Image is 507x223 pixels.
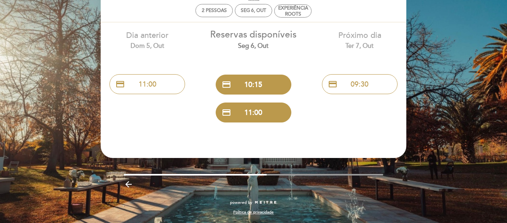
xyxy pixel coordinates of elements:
span: credit_card [222,108,231,117]
i: arrow_backward [124,180,133,189]
span: 2 pessoas [202,8,227,14]
div: Seg 6, out [241,8,266,14]
a: Política de privacidade [233,209,274,215]
div: Ter 7, out [312,41,407,51]
button: credit_card 10:15 [216,75,291,95]
span: credit_card [222,80,231,89]
span: credit_card [328,79,337,89]
img: MEITRE [254,201,277,205]
div: Dia anterior [100,30,195,50]
div: Seg 6, out [207,41,301,51]
span: powered by [230,200,252,205]
button: credit_card 11:00 [109,74,185,94]
div: Dom 5, out [100,41,195,51]
div: Reservas disponíveis [207,28,301,51]
div: Próximo dia [312,30,407,50]
a: powered by [230,200,277,205]
div: EXPERIÊNCIA ROOTS [275,5,311,17]
button: credit_card 09:30 [322,74,398,94]
span: credit_card [115,79,125,89]
button: credit_card 11:00 [216,103,291,122]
